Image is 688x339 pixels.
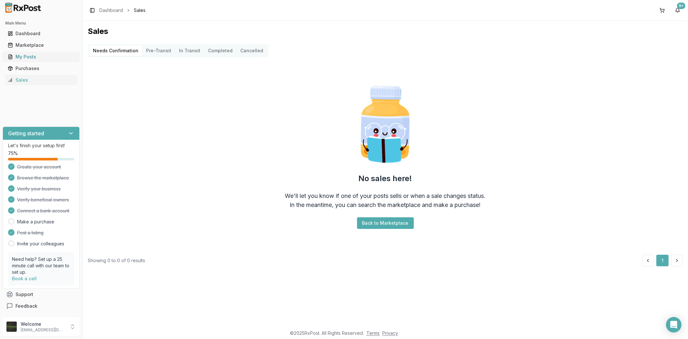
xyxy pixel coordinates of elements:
div: 9+ [677,3,685,9]
div: Sales [8,77,75,83]
a: Make a purchase [17,219,54,225]
button: 9+ [673,5,683,15]
button: Support [3,289,80,300]
a: Invite your colleagues [17,241,64,247]
a: Marketplace [5,39,77,51]
span: Sales [134,7,145,14]
nav: breadcrumb [99,7,145,14]
button: 1 [656,255,669,266]
button: Back to Marketplace [357,217,414,229]
p: [EMAIL_ADDRESS][DOMAIN_NAME] [21,327,65,333]
button: Purchases [3,63,80,74]
p: Welcome [21,321,65,327]
button: My Posts [3,52,80,62]
span: 75 % [8,150,18,157]
p: Need help? Set up a 25 minute call with our team to set up. [12,256,70,275]
img: Smart Pill Bottle [344,83,427,166]
button: Needs Confirmation [89,46,142,56]
button: Feedback [3,300,80,312]
a: Privacy [382,330,398,336]
button: Marketplace [3,40,80,50]
img: RxPost Logo [3,3,44,13]
h2: No sales here! [359,173,412,184]
span: Feedback [15,303,37,309]
h2: Main Menu [5,21,77,26]
h1: Sales [88,26,683,36]
a: Dashboard [99,7,123,14]
button: Pre-Transit [142,46,175,56]
a: Dashboard [5,28,77,39]
div: Showing 0 to 0 of 0 results [88,257,145,264]
p: Let's finish your setup first! [8,142,74,149]
span: Create your account [17,164,61,170]
a: My Posts [5,51,77,63]
div: In the meantime, you can search the marketplace and make a purchase! [290,200,481,210]
span: Browse the marketplace [17,175,69,181]
a: Purchases [5,63,77,74]
a: Terms [366,330,380,336]
div: Dashboard [8,30,75,37]
div: Marketplace [8,42,75,48]
a: Sales [5,74,77,86]
div: Open Intercom Messenger [666,317,682,333]
button: In Transit [175,46,204,56]
span: Verify your business [17,186,61,192]
div: We'll let you know if one of your posts sells or when a sale changes status. [285,191,486,200]
button: Sales [3,75,80,85]
button: Dashboard [3,28,80,39]
a: Book a call [12,276,37,281]
span: Post a listing [17,230,44,236]
h3: Getting started [8,129,44,137]
div: My Posts [8,54,75,60]
button: Cancelled [236,46,267,56]
span: Verify beneficial owners [17,197,69,203]
img: User avatar [6,322,17,332]
div: Purchases [8,65,75,72]
span: Connect a bank account [17,208,69,214]
button: Completed [204,46,236,56]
